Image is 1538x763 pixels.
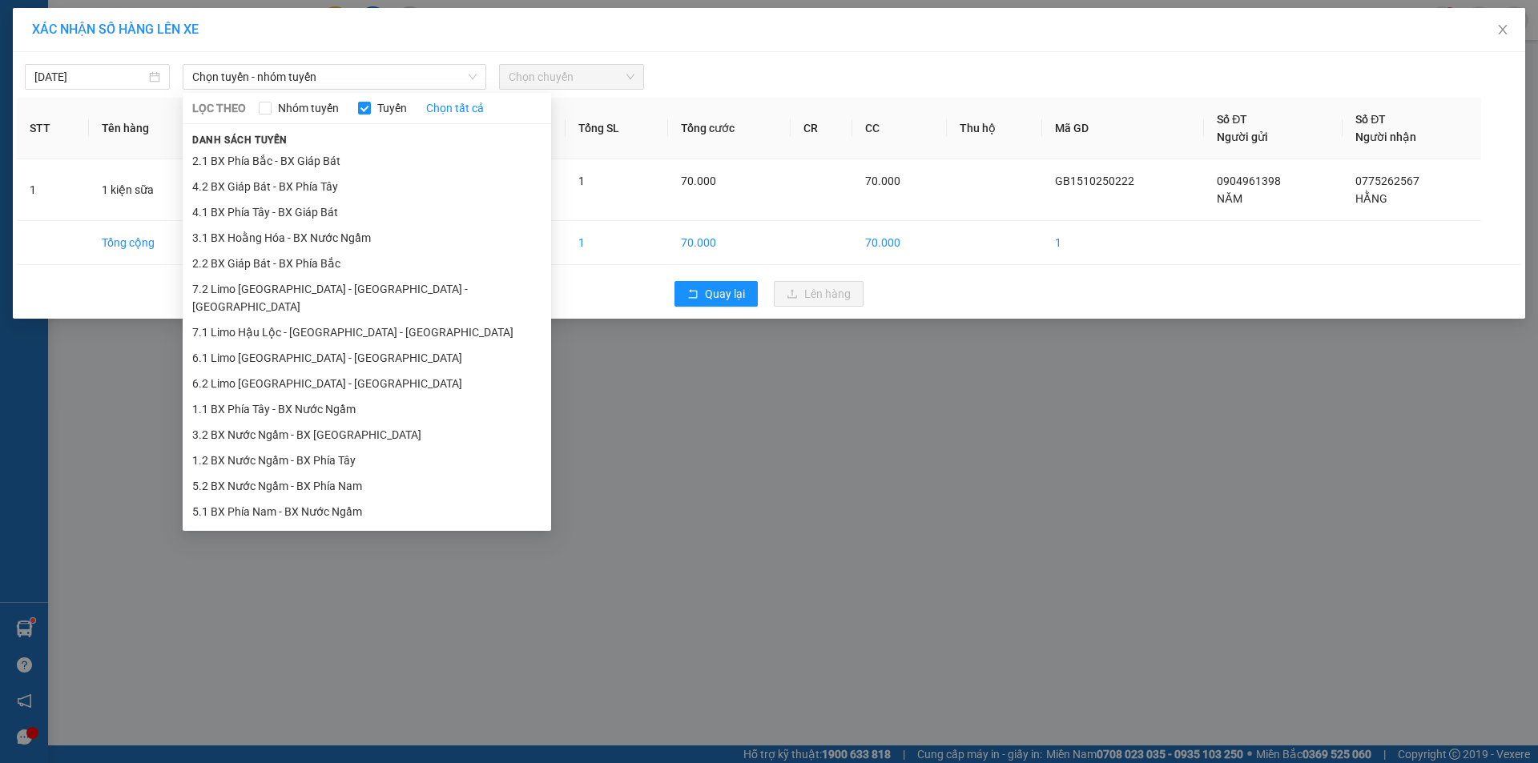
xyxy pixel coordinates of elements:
th: CC [852,98,946,159]
th: ĐVT [269,98,348,159]
td: 1 [17,159,89,221]
th: STT [17,98,89,159]
td: 70.000 [668,221,791,265]
span: 70.000 [681,175,716,187]
button: uploadLên hàng [774,281,864,307]
span: 0775262567 [1355,175,1419,187]
input: 15/10/2025 [34,68,146,86]
span: 70.000 [865,175,900,187]
span: 1 [578,175,585,187]
td: 70.000 [852,221,946,265]
th: SL [210,98,269,159]
span: 0904961398 [1217,175,1281,187]
span: close [1496,23,1509,36]
th: Tên hàng [89,98,210,159]
span: Số ĐT [1355,113,1386,126]
span: GB1510250222 [1055,175,1134,187]
span: Người gửi [1217,131,1268,143]
span: Người nhận [1355,131,1416,143]
th: Thu hộ [947,98,1042,159]
th: Tổng cước [668,98,791,159]
span: XÁC NHẬN SỐ HÀNG LÊN XE [32,22,199,37]
span: rollback [687,288,699,301]
span: Chọn chuyến [509,65,634,89]
span: Quay lại [705,285,745,303]
td: 1 [1042,221,1204,265]
td: Tổng cộng [89,221,210,265]
td: 1 [566,221,668,265]
span: NĂM [1217,192,1242,205]
td: 1 kiện sữa [89,159,210,221]
span: 1 [223,183,229,196]
th: Loại hàng [348,98,466,159]
th: Tổng SL [566,98,668,159]
span: HẰNG [1355,192,1387,205]
span: Chọn tuyến - nhóm tuyến [192,65,477,89]
td: Khác [269,159,348,221]
th: Ghi chú [466,98,566,159]
th: CR [791,98,852,159]
th: Mã GD [1042,98,1204,159]
button: Close [1480,8,1525,53]
span: Số ĐT [1217,113,1247,126]
span: down [468,72,477,82]
button: rollbackQuay lại [674,281,758,307]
